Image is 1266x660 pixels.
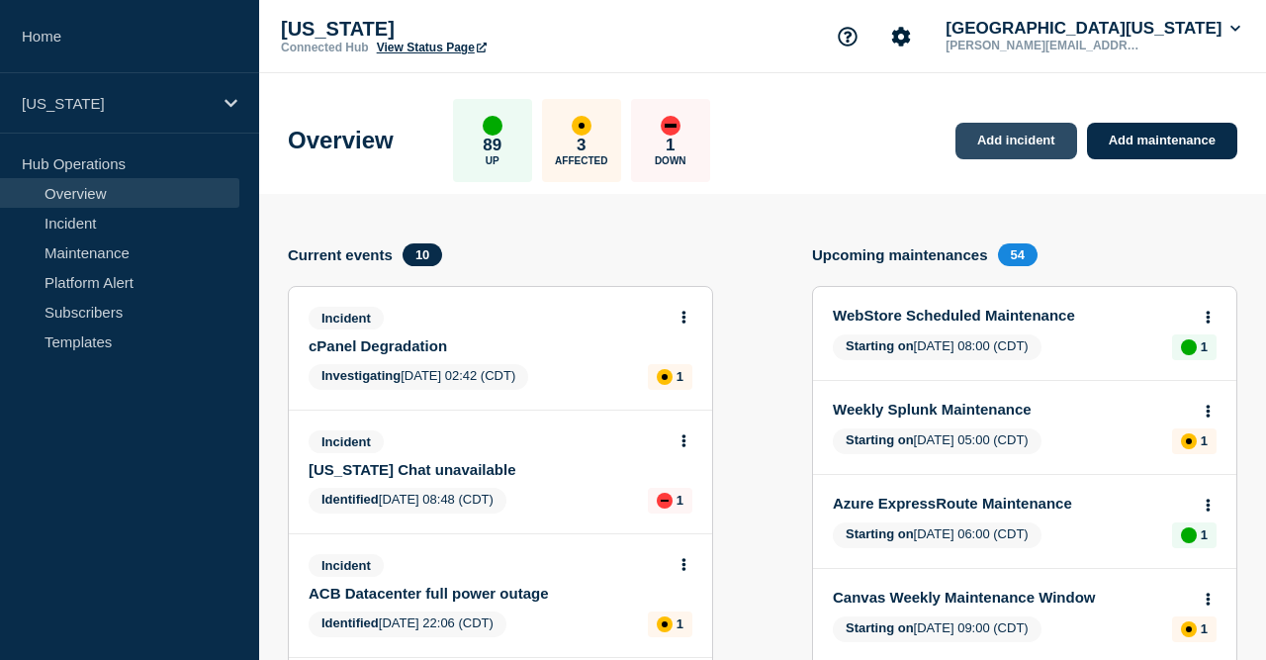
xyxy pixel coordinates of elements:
span: [DATE] 05:00 (CDT) [833,428,1041,454]
button: Account settings [880,16,922,57]
a: View Status Page [377,41,487,54]
span: 54 [998,243,1038,266]
button: [GEOGRAPHIC_DATA][US_STATE] [942,19,1244,39]
span: Incident [309,430,384,453]
span: Investigating [321,368,401,383]
a: Azure ExpressRoute Maintenance [833,495,1190,512]
div: up [483,116,502,136]
p: 1 [1201,339,1208,354]
div: affected [572,116,591,136]
span: Starting on [846,620,914,635]
span: Identified [321,615,379,630]
span: Starting on [846,432,914,447]
p: 1 [1201,527,1208,542]
span: [DATE] 22:06 (CDT) [309,612,506,637]
div: affected [1181,621,1197,637]
a: [US_STATE] Chat unavailable [309,461,666,478]
p: Down [655,155,686,166]
p: 1 [677,616,683,631]
p: 1 [677,493,683,508]
span: [DATE] 06:00 (CDT) [833,522,1041,548]
h4: Upcoming maintenances [812,246,988,263]
p: 1 [677,369,683,384]
div: affected [657,616,673,632]
div: down [657,493,673,509]
h4: Current events [288,246,393,263]
button: Support [827,16,868,57]
p: 1 [1201,621,1208,636]
p: 89 [483,136,501,155]
p: [US_STATE] [281,18,677,41]
p: 1 [666,136,675,155]
span: Starting on [846,338,914,353]
div: up [1181,339,1197,355]
div: affected [1181,433,1197,449]
a: Add incident [955,123,1077,159]
div: down [661,116,680,136]
p: [PERSON_NAME][EMAIL_ADDRESS][US_STATE][DOMAIN_NAME] [942,39,1147,52]
span: [DATE] 09:00 (CDT) [833,616,1041,642]
a: Weekly Splunk Maintenance [833,401,1190,418]
span: [DATE] 08:00 (CDT) [833,334,1041,360]
span: Incident [309,307,384,330]
div: up [1181,527,1197,543]
span: 10 [403,243,442,266]
span: Identified [321,492,379,507]
p: Connected Hub [281,41,369,54]
span: [DATE] 08:48 (CDT) [309,488,506,514]
p: [US_STATE] [22,95,212,112]
p: 3 [577,136,586,155]
span: Starting on [846,526,914,541]
span: [DATE] 02:42 (CDT) [309,364,528,390]
a: Add maintenance [1087,123,1237,159]
p: Affected [555,155,607,166]
p: 1 [1201,433,1208,448]
a: cPanel Degradation [309,337,666,354]
p: Up [486,155,499,166]
div: affected [657,369,673,385]
a: Canvas Weekly Maintenance Window [833,589,1190,606]
a: WebStore Scheduled Maintenance [833,307,1190,324]
span: Incident [309,554,384,577]
a: ACB Datacenter full power outage [309,585,666,602]
h1: Overview [288,127,394,154]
